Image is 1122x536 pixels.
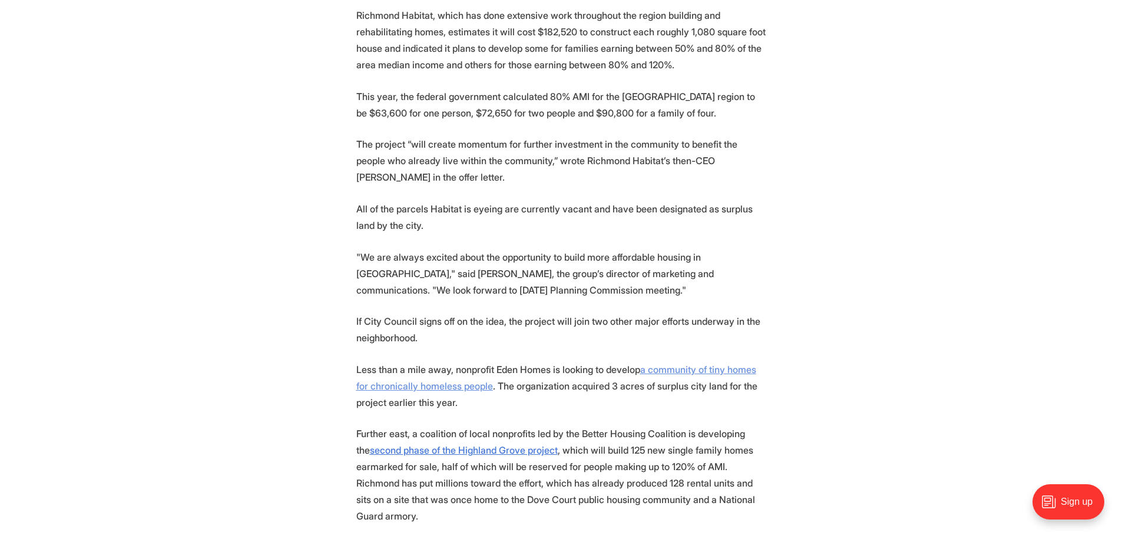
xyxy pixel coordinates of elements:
[1022,478,1122,536] iframe: portal-trigger
[356,361,766,411] p: Less than a mile away, nonprofit Eden Homes is looking to develop . The organization acquired 3 a...
[356,425,766,524] p: Further east, a coalition of local nonprofits led by the Better Housing Coalition is developing t...
[370,444,558,456] a: second phase of the Highland Grove project
[356,136,766,185] p: The project “will create momentum for further investment in the community to benefit the people w...
[356,201,766,234] p: All of the parcels Habitat is eyeing are currently vacant and have been designated as surplus lan...
[356,88,766,121] p: This year, the federal government calculated 80% AMI for the [GEOGRAPHIC_DATA] region to be $63,6...
[356,7,766,73] p: Richmond Habitat, which has done extensive work throughout the region building and rehabilitating...
[356,249,766,298] p: "We are always excited about the opportunity to build more affordable housing in [GEOGRAPHIC_DATA...
[356,364,756,392] a: a community of tiny homes for chronically homeless people
[356,313,766,346] p: If City Council signs off on the idea, the project will join two other major efforts underway in ...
